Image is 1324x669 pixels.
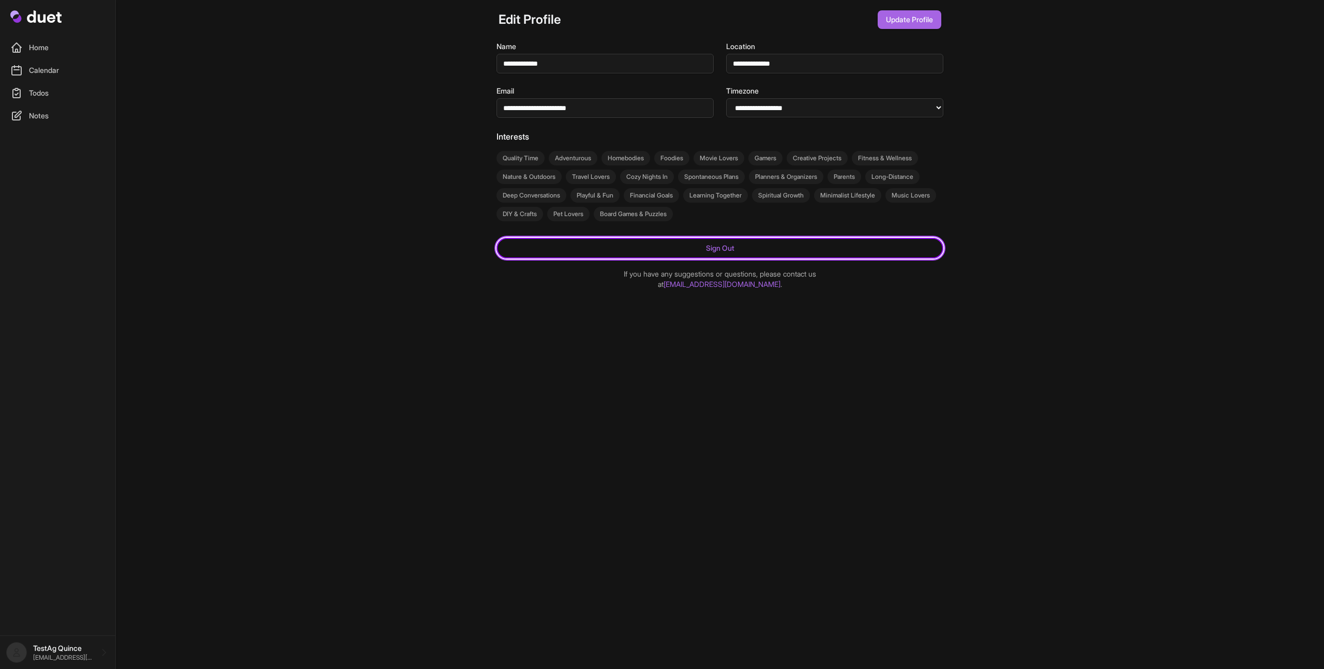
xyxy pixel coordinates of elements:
label: Timezone [726,86,943,96]
div: Quality Time [496,151,545,165]
div: Gamers [748,151,783,165]
div: Homebodies [601,151,650,165]
p: [EMAIL_ADDRESS][DOMAIN_NAME] [33,653,93,662]
button: Update Profile [878,10,941,29]
div: Cozy Nights In [620,170,674,184]
div: Financial Goals [624,188,679,203]
div: Fitness & Wellness [852,151,918,165]
div: Playful & Fun [570,188,620,203]
div: DIY & Crafts [496,207,543,221]
a: Notes [6,105,109,126]
p: If you have any suggestions or questions, please contact us at . [621,269,819,290]
div: Board Games & Puzzles [594,207,673,221]
div: Learning Together [683,188,748,203]
a: Home [6,37,109,58]
div: Music Lovers [885,188,936,203]
div: Foodies [654,151,689,165]
a: Todos [6,83,109,103]
label: Name [496,41,714,52]
a: TestAg Quince [EMAIL_ADDRESS][DOMAIN_NAME] [6,642,109,663]
a: Calendar [6,60,109,81]
a: Sign Out [496,238,943,259]
div: Deep Conversations [496,188,566,203]
div: Nature & Outdoors [496,170,562,184]
div: Long-Distance [865,170,920,184]
div: Pet Lovers [547,207,590,221]
legend: Interests [496,130,529,143]
div: Creative Projects [787,151,848,165]
div: Adventurous [549,151,597,165]
div: Parents [827,170,861,184]
label: Location [726,41,943,52]
div: Planners & Organizers [749,170,823,184]
label: Email [496,86,714,96]
p: TestAg Quince [33,643,93,653]
h1: Edit Profile [499,11,561,28]
div: Minimalist Lifestyle [814,188,881,203]
div: Spiritual Growth [752,188,810,203]
div: Movie Lovers [694,151,744,165]
div: Spontaneous Plans [678,170,745,184]
a: [EMAIL_ADDRESS][DOMAIN_NAME] [664,280,780,288]
div: Travel Lovers [566,170,616,184]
